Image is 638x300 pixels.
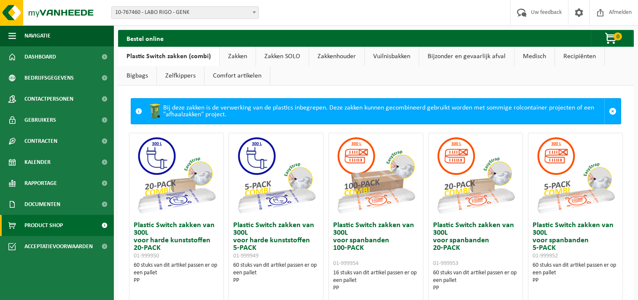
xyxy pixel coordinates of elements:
img: 01-999953 [433,133,518,217]
div: 60 stuks van dit artikel passen er op een pallet [533,262,618,284]
a: Zakken SOLO [256,47,309,66]
a: Plastic Switch zakken (combi) [118,47,219,66]
a: Comfort artikelen [205,66,270,86]
img: 01-999952 [533,133,618,217]
a: Bigbags [118,66,156,86]
a: Sluit melding [604,99,621,124]
a: Zakken [220,47,256,66]
a: Zakkenhouder [309,47,364,66]
div: Bij deze zakken is de verwerking van de plastics inbegrepen. Deze zakken kunnen gecombineerd gebr... [146,99,604,124]
div: PP [433,284,519,292]
img: 01-999949 [234,133,318,217]
h3: Plastic Switch zakken van 300L voor harde kunststoffen 20-PACK [134,222,219,260]
span: 01-999950 [134,253,159,259]
span: 01-999952 [533,253,558,259]
div: 60 stuks van dit artikel passen er op een pallet [233,262,319,284]
span: Navigatie [24,25,51,46]
div: PP [134,277,219,284]
a: Recipiënten [555,47,604,66]
span: Bedrijfsgegevens [24,67,74,88]
span: Rapportage [24,173,57,194]
span: Dashboard [24,46,56,67]
span: 0 [614,32,622,40]
span: Contactpersonen [24,88,73,110]
h3: Plastic Switch zakken van 300L voor spanbanden 100-PACK [333,222,419,267]
div: PP [233,277,319,284]
div: PP [533,277,618,284]
span: Documenten [24,194,60,215]
span: Kalender [24,152,51,173]
h2: Bestel online [118,30,172,46]
img: 01-999950 [134,133,218,217]
span: Gebruikers [24,110,56,131]
div: 60 stuks van dit artikel passen er op een pallet [433,269,519,292]
span: Product Shop [24,215,63,236]
a: Medisch [514,47,555,66]
h3: Plastic Switch zakken van 300L voor spanbanden 20-PACK [433,222,519,267]
div: 60 stuks van dit artikel passen er op een pallet [134,262,219,284]
span: 01-999954 [333,260,358,267]
div: PP [333,284,419,292]
div: 16 stuks van dit artikel passen er op een pallet [333,269,419,292]
span: Contracten [24,131,57,152]
span: 01-999949 [233,253,258,259]
button: 0 [591,30,633,47]
span: 01-999953 [433,260,458,267]
span: Acceptatievoorwaarden [24,236,93,257]
a: Vuilnisbakken [365,47,419,66]
span: 10-767460 - LABO RIGO - GENK [112,7,258,19]
span: 10-767460 - LABO RIGO - GENK [111,6,259,19]
a: Bijzonder en gevaarlijk afval [419,47,514,66]
img: 01-999954 [334,133,418,217]
img: WB-0240-HPE-GN-50.png [146,103,163,120]
h3: Plastic Switch zakken van 300L voor harde kunststoffen 5-PACK [233,222,319,260]
a: Zelfkippers [157,66,204,86]
h3: Plastic Switch zakken van 300L voor spanbanden 5-PACK [533,222,618,260]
